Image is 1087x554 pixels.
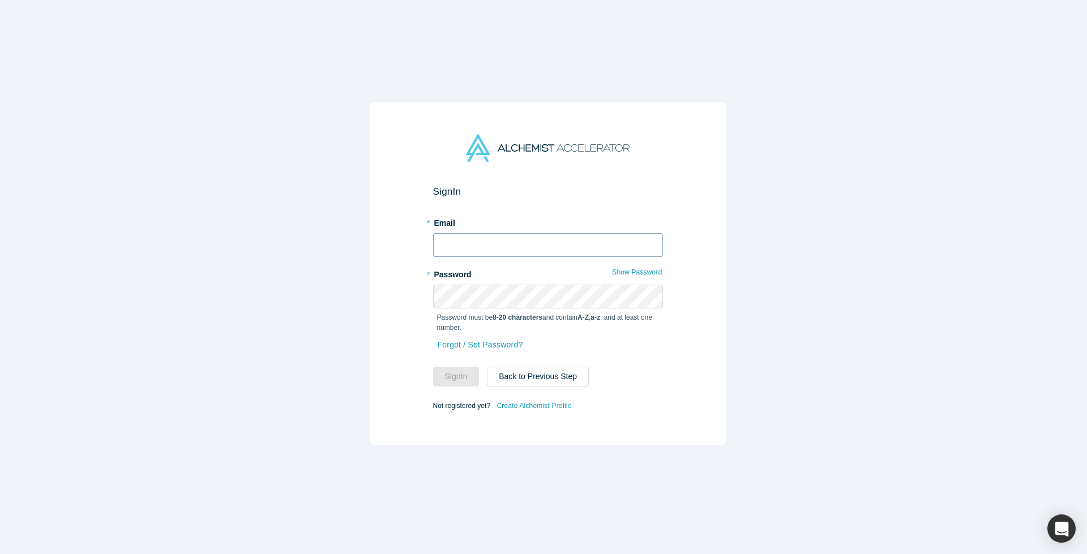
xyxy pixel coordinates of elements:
[611,265,662,280] button: Show Password
[466,134,629,162] img: Alchemist Accelerator Logo
[437,335,524,355] a: Forgot / Set Password?
[577,313,589,321] strong: A-Z
[493,313,542,321] strong: 8-20 characters
[433,367,480,386] button: SignIn
[496,398,572,413] a: Create Alchemist Profile
[433,401,490,409] span: Not registered yet?
[487,367,589,386] button: Back to Previous Step
[433,213,663,229] label: Email
[433,186,663,197] h2: Sign In
[437,312,659,333] p: Password must be and contain , , and at least one number.
[433,265,663,281] label: Password
[590,313,600,321] strong: a-z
